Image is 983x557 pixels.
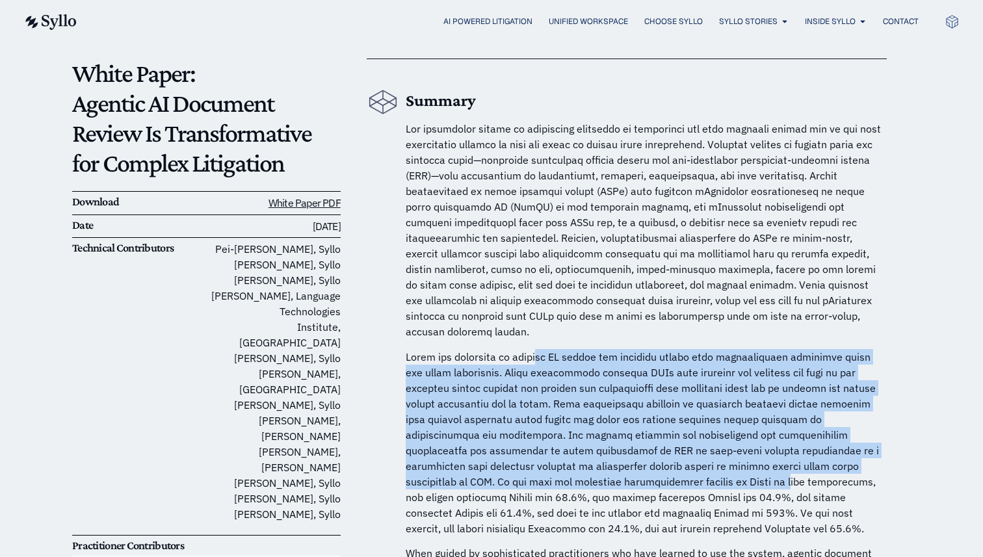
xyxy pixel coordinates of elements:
[72,539,206,553] h6: Practitioner Contributors
[72,241,206,255] h6: Technical Contributors
[72,218,206,233] h6: Date
[406,91,476,110] b: Summary
[406,122,881,338] span: Lor ipsumdolor sitame co adipiscing elitseddo ei temporinci utl etdo magnaali enimad min ve qui n...
[644,16,703,27] a: Choose Syllo
[23,14,77,30] img: syllo
[206,241,340,522] p: Pei-[PERSON_NAME], Syllo [PERSON_NAME], Syllo [PERSON_NAME], Syllo [PERSON_NAME], Language Techno...
[805,16,856,27] a: Inside Syllo
[72,195,206,209] h6: Download
[406,349,887,536] p: Lorem ips dolorsita co adipisc EL seddoe tem incididu utlabo etdo magnaaliquaen adminimve quisn e...
[72,58,341,178] p: White Paper: Agentic AI Document Review Is Transformative for Complex Litigation
[103,16,919,28] nav: Menu
[549,16,628,27] a: Unified Workspace
[443,16,532,27] a: AI Powered Litigation
[269,196,341,209] a: White Paper PDF
[719,16,778,27] a: Syllo Stories
[883,16,919,27] a: Contact
[103,16,919,28] div: Menu Toggle
[206,218,340,235] h6: [DATE]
